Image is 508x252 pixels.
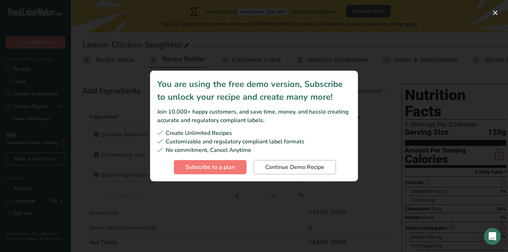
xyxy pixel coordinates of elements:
[254,160,336,174] button: Continue Demo Recipe
[157,108,351,125] div: Join 10,000+ happy customers, and save time, money, and hassle creating accurate and regulatory c...
[265,163,324,171] span: Continue Demo Recipe
[157,146,351,154] div: No commitment, Cancel Anytime
[484,228,501,245] div: Open Intercom Messenger
[157,129,351,137] div: Create Unlimited Recipes
[186,163,235,171] span: Subscribe to a plan
[174,160,247,174] button: Subscribe to a plan
[157,78,351,103] div: You are using the free demo version, Subscribe to unlock your recipe and create many more!
[157,137,351,146] div: Customizable and regulatory compliant label formats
